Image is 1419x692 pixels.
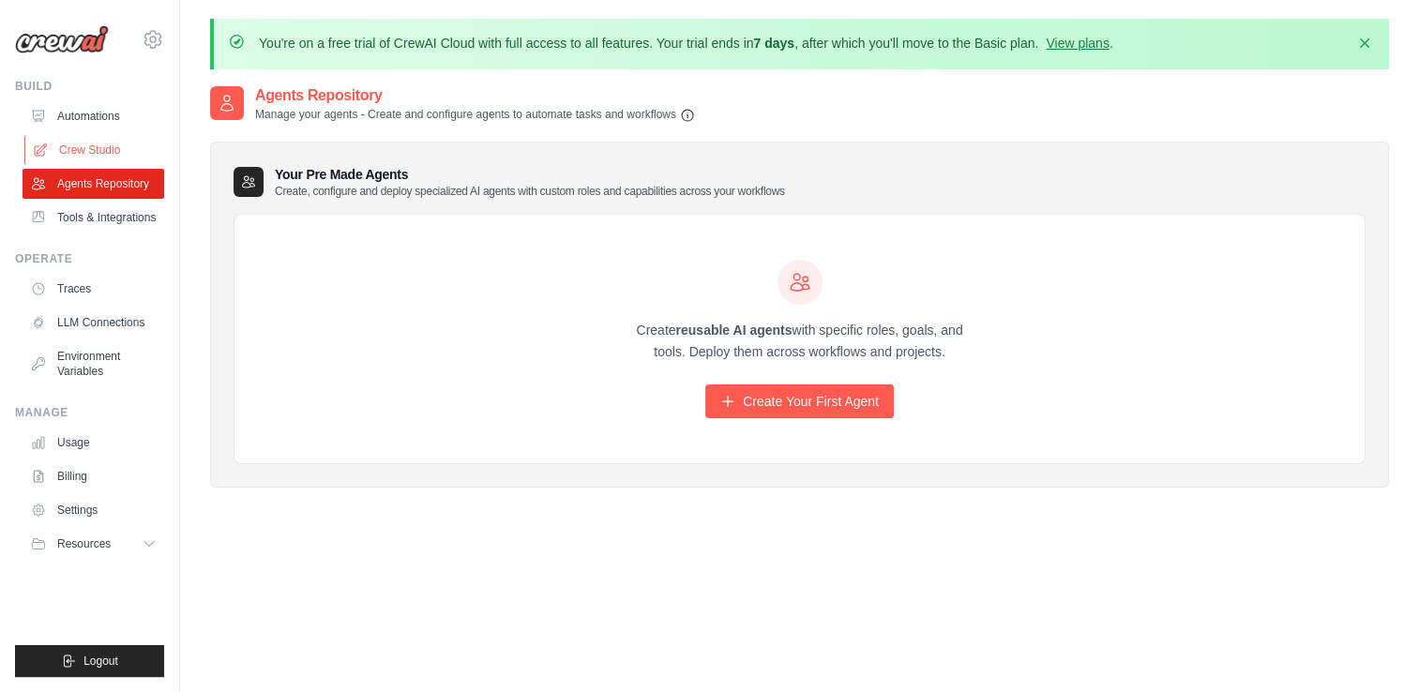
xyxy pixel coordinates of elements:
[23,461,164,491] a: Billing
[753,36,794,51] strong: 7 days
[57,536,111,551] span: Resources
[23,274,164,304] a: Traces
[620,320,980,363] p: Create with specific roles, goals, and tools. Deploy them across workflows and projects.
[255,84,695,107] h2: Agents Repository
[15,645,164,677] button: Logout
[23,169,164,199] a: Agents Repository
[275,184,785,199] p: Create, configure and deploy specialized AI agents with custom roles and capabilities across your...
[15,79,164,94] div: Build
[23,529,164,559] button: Resources
[705,384,894,418] a: Create Your First Agent
[23,101,164,131] a: Automations
[1046,36,1109,51] a: View plans
[23,203,164,233] a: Tools & Integrations
[675,323,792,338] strong: reusable AI agents
[23,341,164,386] a: Environment Variables
[23,495,164,525] a: Settings
[23,428,164,458] a: Usage
[15,405,164,420] div: Manage
[259,34,1113,53] p: You're on a free trial of CrewAI Cloud with full access to all features. Your trial ends in , aft...
[23,308,164,338] a: LLM Connections
[15,251,164,266] div: Operate
[15,25,109,53] img: Logo
[275,165,785,199] h3: Your Pre Made Agents
[255,107,695,123] p: Manage your agents - Create and configure agents to automate tasks and workflows
[24,135,166,165] a: Crew Studio
[83,654,118,669] span: Logout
